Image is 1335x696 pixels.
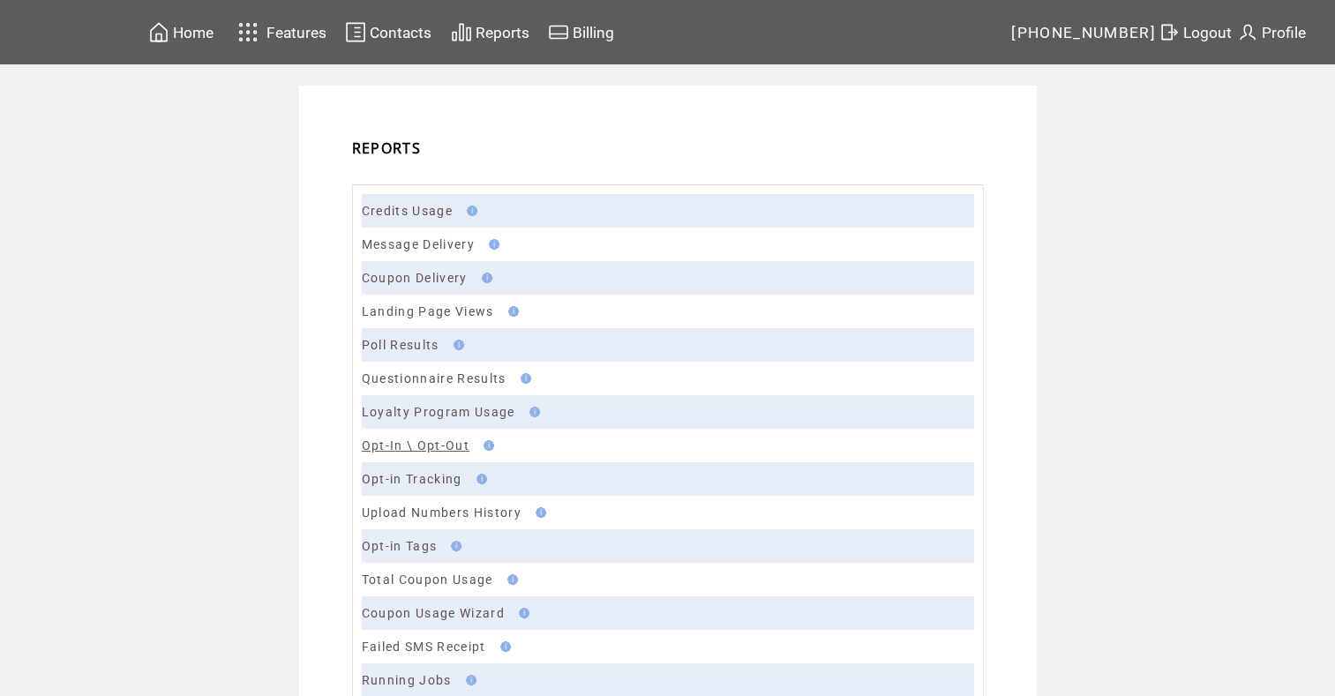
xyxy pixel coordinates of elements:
[476,273,492,283] img: help.gif
[451,21,472,43] img: chart.svg
[524,407,540,417] img: help.gif
[461,206,477,216] img: help.gif
[362,405,515,419] a: Loyalty Program Usage
[448,19,532,46] a: Reports
[495,641,511,652] img: help.gif
[362,271,468,285] a: Coupon Delivery
[362,640,486,654] a: Failed SMS Receipt
[448,340,464,350] img: help.gif
[530,507,546,518] img: help.gif
[548,21,569,43] img: creidtcard.svg
[573,24,614,41] span: Billing
[362,673,452,687] a: Running Jobs
[1183,24,1232,41] span: Logout
[1156,19,1234,46] a: Logout
[362,371,506,385] a: Questionnaire Results
[362,338,439,352] a: Poll Results
[148,21,169,43] img: home.svg
[233,18,264,47] img: features.svg
[362,505,521,520] a: Upload Numbers History
[471,474,487,484] img: help.gif
[370,24,431,41] span: Contacts
[1262,24,1306,41] span: Profile
[352,138,421,158] span: REPORTS
[362,472,462,486] a: Opt-in Tracking
[1159,21,1180,43] img: exit.svg
[1011,24,1156,41] span: [PHONE_NUMBER]
[146,19,216,46] a: Home
[230,15,330,49] a: Features
[266,24,326,41] span: Features
[1237,21,1258,43] img: profile.svg
[514,608,529,618] img: help.gif
[362,539,438,553] a: Opt-in Tags
[345,21,366,43] img: contacts.svg
[342,19,434,46] a: Contacts
[362,606,505,620] a: Coupon Usage Wizard
[362,304,494,318] a: Landing Page Views
[478,440,494,451] img: help.gif
[545,19,617,46] a: Billing
[502,574,518,585] img: help.gif
[362,573,493,587] a: Total Coupon Usage
[173,24,214,41] span: Home
[484,239,499,250] img: help.gif
[476,24,529,41] span: Reports
[461,675,476,685] img: help.gif
[446,541,461,551] img: help.gif
[515,373,531,384] img: help.gif
[362,204,453,218] a: Credits Usage
[503,306,519,317] img: help.gif
[362,237,475,251] a: Message Delivery
[1234,19,1309,46] a: Profile
[362,438,469,453] a: Opt-In \ Opt-Out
